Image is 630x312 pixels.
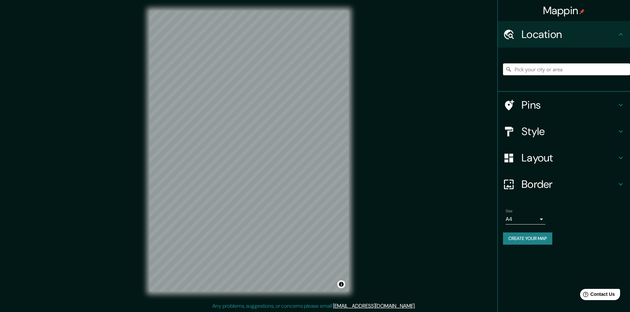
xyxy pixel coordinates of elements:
button: Create your map [503,232,552,245]
button: Toggle attribution [337,280,345,288]
a: [EMAIL_ADDRESS][DOMAIN_NAME] [333,302,415,309]
div: A4 [506,214,545,225]
div: Location [498,21,630,48]
h4: Location [522,28,617,41]
div: . [417,302,418,310]
div: Border [498,171,630,197]
h4: Mappin [543,4,585,17]
canvas: Map [149,11,349,292]
h4: Border [522,178,617,191]
p: Any problems, suggestions, or concerns please email . [212,302,416,310]
input: Pick your city or area [503,63,630,75]
h4: Layout [522,151,617,164]
div: Style [498,118,630,145]
iframe: Help widget launcher [571,286,623,305]
h4: Pins [522,98,617,112]
h4: Style [522,125,617,138]
div: . [416,302,417,310]
div: Pins [498,92,630,118]
div: Layout [498,145,630,171]
img: pin-icon.png [579,9,585,14]
label: Size [506,208,513,214]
